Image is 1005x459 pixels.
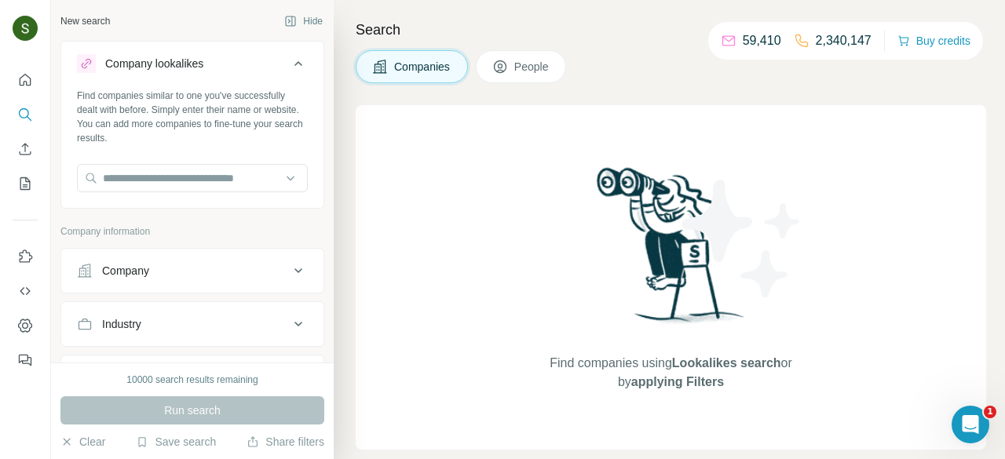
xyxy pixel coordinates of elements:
[671,168,813,309] img: Surfe Illustration - Stars
[61,45,323,89] button: Company lookalikes
[126,373,258,387] div: 10000 search results remaining
[13,135,38,163] button: Enrich CSV
[13,346,38,374] button: Feedback
[273,9,334,33] button: Hide
[105,56,203,71] div: Company lookalikes
[984,406,996,418] span: 1
[13,169,38,198] button: My lists
[61,305,323,343] button: Industry
[356,19,986,41] h4: Search
[247,434,324,450] button: Share filters
[102,263,149,279] div: Company
[13,66,38,94] button: Quick start
[13,100,38,129] button: Search
[60,14,110,28] div: New search
[672,356,781,370] span: Lookalikes search
[590,163,753,338] img: Surfe Illustration - Woman searching with binoculars
[61,252,323,290] button: Company
[60,434,105,450] button: Clear
[545,354,796,392] span: Find companies using or by
[816,31,872,50] p: 2,340,147
[631,375,724,388] span: applying Filters
[743,31,781,50] p: 59,410
[514,59,550,75] span: People
[394,59,451,75] span: Companies
[13,16,38,41] img: Avatar
[897,30,970,52] button: Buy credits
[13,242,38,271] button: Use Surfe on LinkedIn
[102,316,141,332] div: Industry
[952,406,989,443] iframe: Intercom live chat
[60,224,324,239] p: Company information
[61,359,323,396] button: HQ location
[77,89,308,145] div: Find companies similar to one you've successfully dealt with before. Simply enter their name or w...
[136,434,216,450] button: Save search
[13,277,38,305] button: Use Surfe API
[13,311,38,340] button: Dashboard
